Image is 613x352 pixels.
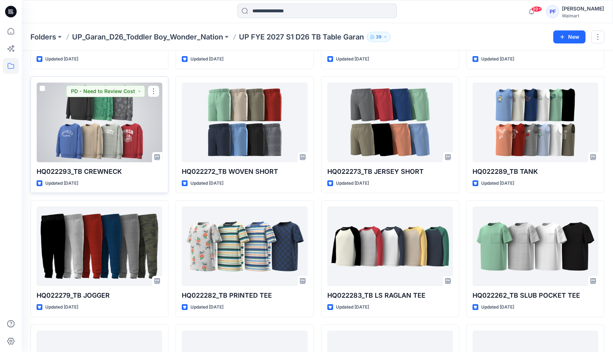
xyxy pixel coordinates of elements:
p: Updated [DATE] [481,180,514,187]
p: HQ022279_TB JOGGER [37,290,162,301]
div: Walmart [562,13,604,18]
p: HQ022283_TB LS RAGLAN TEE [327,290,453,301]
p: HQ022293_TB CREWNECK [37,167,162,177]
a: HQ022283_TB LS RAGLAN TEE [327,206,453,286]
a: HQ022293_TB CREWNECK [37,83,162,162]
a: HQ022279_TB JOGGER [37,206,162,286]
p: Updated [DATE] [45,303,78,311]
p: Updated [DATE] [336,55,369,63]
button: New [553,30,585,43]
p: HQ022289_TB TANK [473,167,598,177]
a: HQ022262_TB SLUB POCKET TEE [473,206,598,286]
p: Updated [DATE] [336,180,369,187]
p: Updated [DATE] [190,303,223,311]
a: HQ022282_TB PRINTED TEE [182,206,307,286]
p: Updated [DATE] [45,55,78,63]
a: HQ022273_TB JERSEY SHORT [327,83,453,162]
p: Updated [DATE] [481,55,514,63]
p: HQ022273_TB JERSEY SHORT [327,167,453,177]
a: Folders [30,32,56,42]
p: HQ022262_TB SLUB POCKET TEE [473,290,598,301]
p: UP FYE 2027 S1 D26 TB Table Garan [239,32,364,42]
p: Updated [DATE] [336,303,369,311]
div: PF [546,5,559,18]
p: HQ022282_TB PRINTED TEE [182,290,307,301]
p: 39 [376,33,382,41]
span: 99+ [531,6,542,12]
p: Updated [DATE] [190,55,223,63]
p: HQ022272_TB WOVEN SHORT [182,167,307,177]
p: Updated [DATE] [190,180,223,187]
a: HQ022272_TB WOVEN SHORT [182,83,307,162]
a: HQ022289_TB TANK [473,83,598,162]
p: Updated [DATE] [481,303,514,311]
button: 39 [367,32,391,42]
a: UP_Garan_D26_Toddler Boy_Wonder_Nation [72,32,223,42]
p: Updated [DATE] [45,180,78,187]
div: [PERSON_NAME] [562,4,604,13]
